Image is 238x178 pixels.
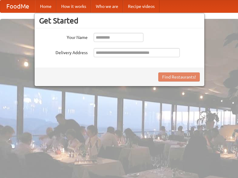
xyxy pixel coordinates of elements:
[39,48,88,56] label: Delivery Address
[158,72,200,82] button: Find Restaurants!
[123,0,159,12] a: Recipe videos
[39,16,200,25] h3: Get Started
[35,0,56,12] a: Home
[91,0,123,12] a: Who we are
[39,33,88,40] label: Your Name
[0,0,35,12] a: FoodMe
[56,0,91,12] a: How it works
